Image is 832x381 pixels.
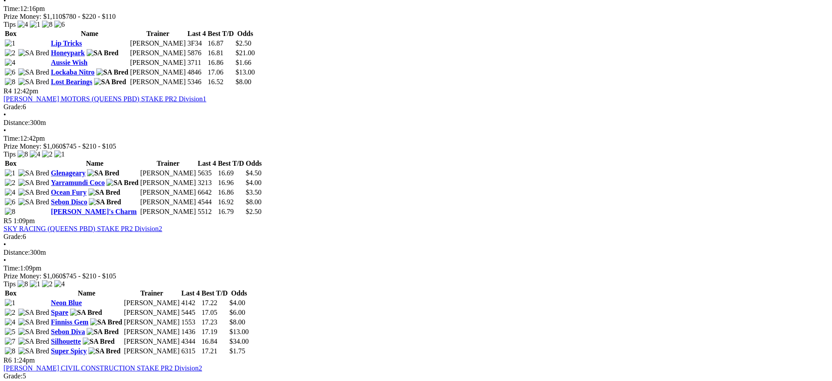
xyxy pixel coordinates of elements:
[5,49,15,57] img: 2
[4,272,828,280] div: Prize Money: $1,060
[201,299,228,307] td: 17.22
[235,78,251,85] span: $8.00
[106,179,138,187] img: SA Bred
[4,280,16,288] span: Tips
[18,189,49,196] img: SA Bred
[42,150,53,158] img: 2
[218,178,245,187] td: 16.96
[50,289,123,298] th: Name
[18,198,49,206] img: SA Bred
[4,21,16,28] span: Tips
[4,127,6,134] span: •
[4,264,20,272] span: Time:
[197,207,217,216] td: 5512
[51,208,137,215] a: [PERSON_NAME]'s Charm
[51,338,81,345] a: Silhouette
[197,188,217,197] td: 6642
[4,13,828,21] div: Prize Money: $1,110
[201,318,228,327] td: 17.23
[235,49,255,57] span: $21.00
[130,78,186,86] td: [PERSON_NAME]
[207,58,234,67] td: 16.86
[207,78,234,86] td: 16.52
[4,233,23,240] span: Grade:
[130,39,186,48] td: [PERSON_NAME]
[5,338,15,345] img: 7
[4,241,6,248] span: •
[51,328,85,335] a: Sebon Diva
[197,159,217,168] th: Last 4
[18,338,49,345] img: SA Bred
[87,328,119,336] img: SA Bred
[181,347,200,356] td: 6315
[89,198,121,206] img: SA Bred
[229,338,249,345] span: $34.00
[123,337,180,346] td: [PERSON_NAME]
[51,39,82,47] a: Lip Tricks
[5,299,15,307] img: 1
[246,198,262,206] span: $8.00
[246,179,262,186] span: $4.00
[201,308,228,317] td: 17.05
[197,178,217,187] td: 3213
[140,169,197,178] td: [PERSON_NAME]
[197,169,217,178] td: 5635
[4,119,30,126] span: Distance:
[51,78,92,85] a: Lost Bearings
[5,198,15,206] img: 6
[90,318,122,326] img: SA Bred
[140,207,197,216] td: [PERSON_NAME]
[63,142,116,150] span: $745 - $210 - $105
[5,160,17,167] span: Box
[50,159,139,168] th: Name
[218,169,245,178] td: 16.69
[181,328,200,336] td: 1436
[246,189,262,196] span: $3.50
[30,21,40,28] img: 1
[14,217,35,224] span: 1:09pm
[4,217,12,224] span: R5
[51,59,87,66] a: Aussie Wish
[187,78,206,86] td: 5346
[201,328,228,336] td: 17.19
[5,59,15,67] img: 4
[14,356,35,364] span: 1:24pm
[123,318,180,327] td: [PERSON_NAME]
[30,150,40,158] img: 4
[5,289,17,297] span: Box
[18,150,28,158] img: 8
[4,356,12,364] span: R6
[4,249,828,256] div: 300m
[70,309,102,317] img: SA Bred
[4,256,6,264] span: •
[18,318,49,326] img: SA Bred
[4,225,162,232] a: SKY RACING (QUEENS PBD) STAKE PR2 Division2
[5,318,15,326] img: 4
[51,49,84,57] a: Honeypark
[5,68,15,76] img: 6
[96,68,128,76] img: SA Bred
[187,29,206,38] th: Last 4
[235,29,255,38] th: Odds
[207,39,234,48] td: 16.87
[5,179,15,187] img: 2
[51,179,105,186] a: Yarramundi Coco
[187,39,206,48] td: 3F34
[201,337,228,346] td: 16.84
[4,103,23,110] span: Grade:
[201,347,228,356] td: 17.21
[218,188,245,197] td: 16.86
[207,49,234,57] td: 16.81
[140,178,197,187] td: [PERSON_NAME]
[218,198,245,207] td: 16.92
[207,68,234,77] td: 17.06
[235,39,251,47] span: $2.50
[51,189,86,196] a: Ocean Fury
[246,208,262,215] span: $2.50
[51,347,87,355] a: Super Spicy
[4,111,6,118] span: •
[4,135,828,142] div: 12:42pm
[5,39,15,47] img: 1
[130,29,186,38] th: Trainer
[5,169,15,177] img: 1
